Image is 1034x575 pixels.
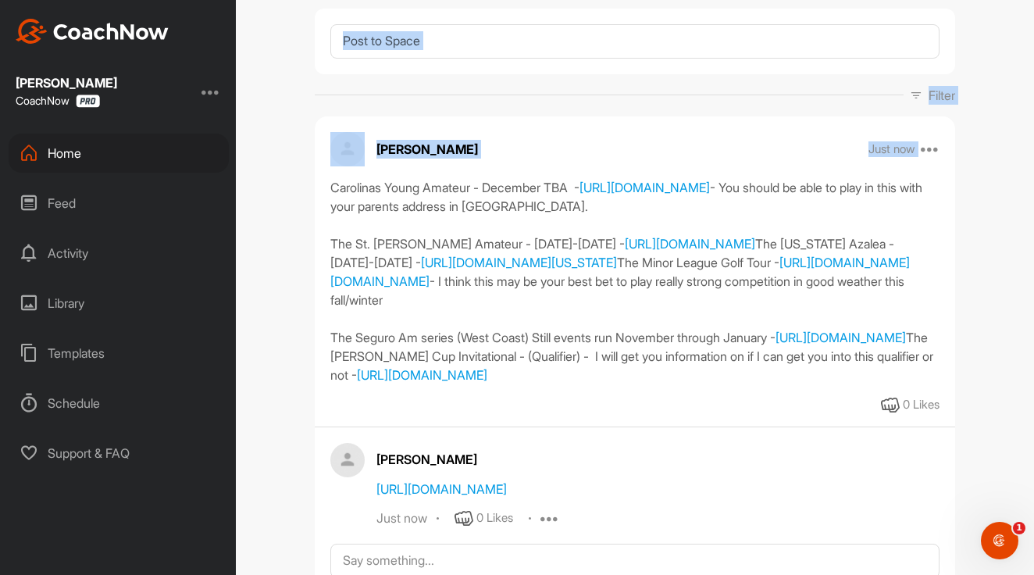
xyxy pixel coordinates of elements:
a: [URL][DOMAIN_NAME][DOMAIN_NAME] [330,255,910,289]
img: avatar [330,443,365,477]
a: [URL][DOMAIN_NAME] [357,367,487,383]
div: Carolinas Young Amateur - December TBA - - You should be able to play in this with your parents a... [330,178,940,384]
img: avatar [330,132,365,166]
div: 0 Likes [476,509,513,527]
div: [PERSON_NAME] [376,450,940,469]
div: Library [9,284,229,323]
div: Templates [9,334,229,373]
div: CoachNow [16,95,100,108]
p: Filter [929,86,955,105]
div: Schedule [9,384,229,423]
iframe: Intercom live chat [981,522,1018,559]
span: 1 [1013,522,1025,534]
div: [PERSON_NAME] [16,77,117,89]
a: [URL][DOMAIN_NAME][US_STATE] [421,255,617,270]
a: [URL][DOMAIN_NAME] [625,236,755,252]
img: CoachNow [16,19,169,44]
a: [URL][DOMAIN_NAME] [376,481,507,497]
a: [URL][DOMAIN_NAME] [775,330,906,345]
img: CoachNow Pro [76,95,100,108]
div: Activity [9,234,229,273]
div: Feed [9,184,229,223]
p: Just now [868,141,915,157]
div: Support & FAQ [9,434,229,473]
div: 0 Likes [903,396,940,414]
div: Home [9,134,229,173]
div: Just now [376,511,427,527]
a: [URL][DOMAIN_NAME] [579,180,710,195]
p: [PERSON_NAME] [376,140,478,159]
